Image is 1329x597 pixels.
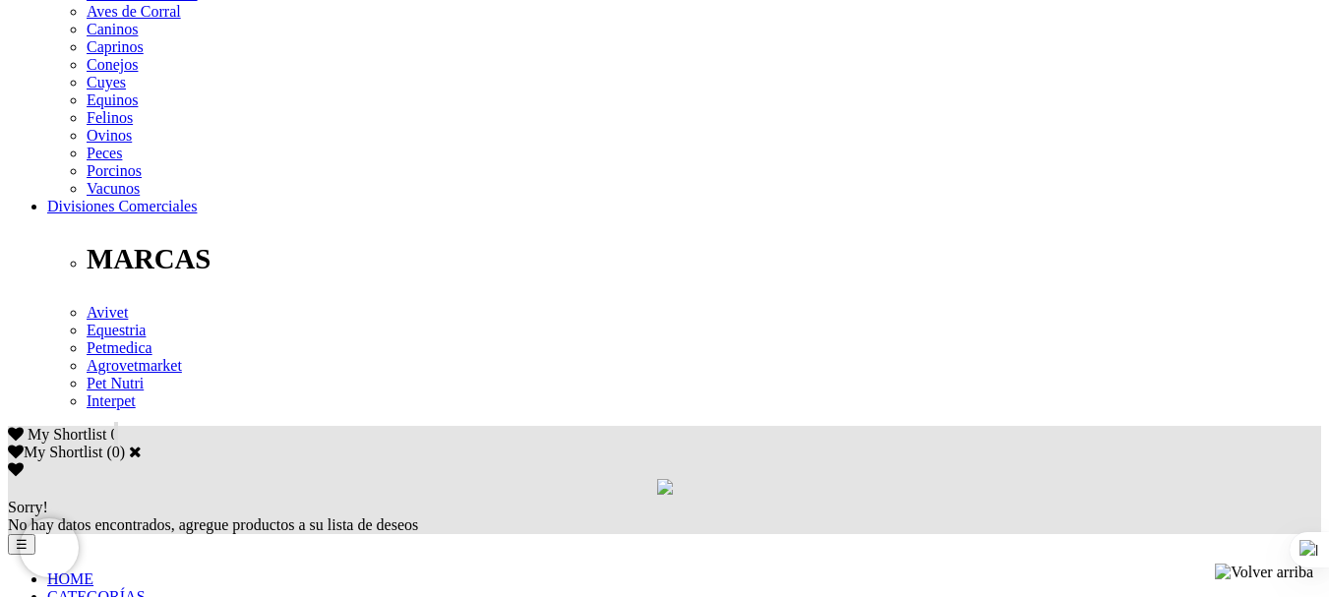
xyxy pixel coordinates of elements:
a: Avivet [87,304,128,321]
a: Felinos [87,109,133,126]
span: Sorry! [8,499,48,515]
a: Equestria [87,322,146,338]
a: Aves de Corral [87,3,181,20]
a: Pet Nutri [87,375,144,391]
a: Cuyes [87,74,126,90]
a: Peces [87,145,122,161]
span: 0 [110,426,118,443]
img: loading.gif [657,479,673,495]
label: 0 [112,444,120,460]
img: Volver arriba [1215,564,1313,581]
p: MARCAS [87,243,1321,275]
a: Equinos [87,91,138,108]
a: Ovinos [87,127,132,144]
iframe: Brevo live chat [20,518,79,577]
a: Cerrar [129,444,142,459]
a: Caninos [87,21,138,37]
a: Caprinos [87,38,144,55]
button: ☰ [8,534,35,555]
a: Divisiones Comerciales [47,198,197,214]
a: Petmedica [87,339,152,356]
label: My Shortlist [8,444,102,460]
span: ( ) [106,444,125,460]
a: Vacunos [87,180,140,197]
span: My Shortlist [28,426,106,443]
a: Interpet [87,392,136,409]
a: Agrovetmarket [87,357,182,374]
a: Porcinos [87,162,142,179]
a: HOME [47,570,93,587]
div: No hay datos encontrados, agregue productos a su lista de deseos [8,499,1321,534]
a: Conejos [87,56,138,73]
